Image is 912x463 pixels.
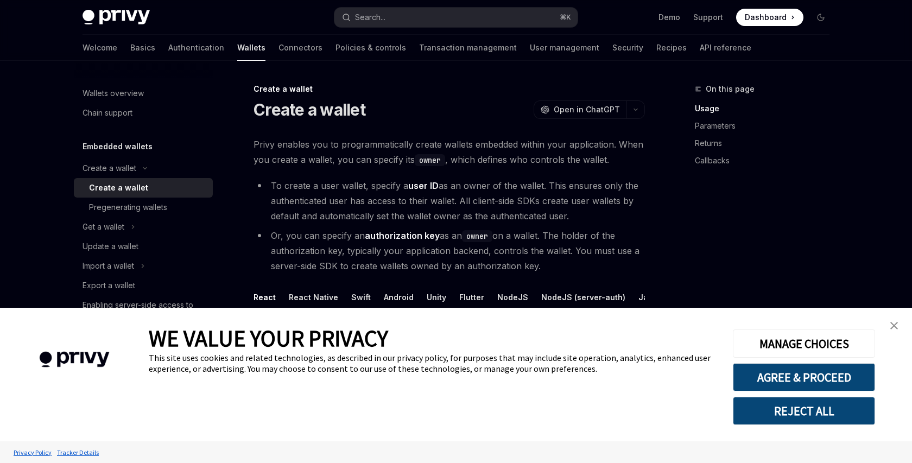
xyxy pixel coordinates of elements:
[83,162,136,175] div: Create a wallet
[419,35,517,61] a: Transaction management
[83,240,138,253] div: Update a wallet
[733,397,875,425] button: REJECT ALL
[83,35,117,61] a: Welcome
[695,152,838,169] a: Callbacks
[812,9,829,26] button: Toggle dark mode
[83,87,144,100] div: Wallets overview
[656,35,687,61] a: Recipes
[83,140,153,153] h5: Embedded wallets
[365,230,440,241] strong: authorization key
[74,178,213,198] a: Create a wallet
[74,84,213,103] a: Wallets overview
[54,443,102,462] a: Tracker Details
[16,336,132,383] img: company logo
[560,13,571,22] span: ⌘ K
[415,154,445,166] code: owner
[733,329,875,358] button: MANAGE CHOICES
[83,106,132,119] div: Chain support
[459,284,484,310] div: Flutter
[11,443,54,462] a: Privacy Policy
[168,35,224,61] a: Authentication
[612,35,643,61] a: Security
[695,117,838,135] a: Parameters
[408,180,439,191] strong: user ID
[695,135,838,152] a: Returns
[736,9,803,26] a: Dashboard
[335,35,406,61] a: Policies & controls
[130,35,155,61] a: Basics
[890,322,898,329] img: close banner
[83,279,135,292] div: Export a wallet
[254,228,645,274] li: Or, you can specify an as an on a wallet. The holder of the authorization key, typically your app...
[693,12,723,23] a: Support
[462,230,492,242] code: owner
[149,324,388,352] span: WE VALUE YOUR PRIVACY
[278,35,322,61] a: Connectors
[530,35,599,61] a: User management
[83,10,150,25] img: dark logo
[74,295,213,328] a: Enabling server-side access to user wallets
[351,284,371,310] div: Swift
[74,103,213,123] a: Chain support
[658,12,680,23] a: Demo
[427,284,446,310] div: Unity
[254,84,645,94] div: Create a wallet
[74,158,213,178] button: Toggle Create a wallet section
[695,100,838,117] a: Usage
[89,181,148,194] div: Create a wallet
[254,100,365,119] h1: Create a wallet
[534,100,626,119] button: Open in ChatGPT
[83,259,134,272] div: Import a wallet
[384,284,414,310] div: Android
[74,217,213,237] button: Toggle Get a wallet section
[83,220,124,233] div: Get a wallet
[745,12,787,23] span: Dashboard
[149,352,717,374] div: This site uses cookies and related technologies, as described in our privacy policy, for purposes...
[700,35,751,61] a: API reference
[254,137,645,167] span: Privy enables you to programmatically create wallets embedded within your application. When you c...
[74,256,213,276] button: Toggle Import a wallet section
[554,104,620,115] span: Open in ChatGPT
[355,11,385,24] div: Search...
[289,284,338,310] div: React Native
[254,178,645,224] li: To create a user wallet, specify a as an owner of the wallet. This ensures only the authenticated...
[733,363,875,391] button: AGREE & PROCEED
[497,284,528,310] div: NodeJS
[83,299,206,325] div: Enabling server-side access to user wallets
[541,284,625,310] div: NodeJS (server-auth)
[74,237,213,256] a: Update a wallet
[883,315,905,337] a: close banner
[74,198,213,217] a: Pregenerating wallets
[254,284,276,310] div: React
[237,35,265,61] a: Wallets
[334,8,578,27] button: Open search
[706,83,755,96] span: On this page
[638,284,657,310] div: Java
[74,276,213,295] a: Export a wallet
[89,201,167,214] div: Pregenerating wallets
